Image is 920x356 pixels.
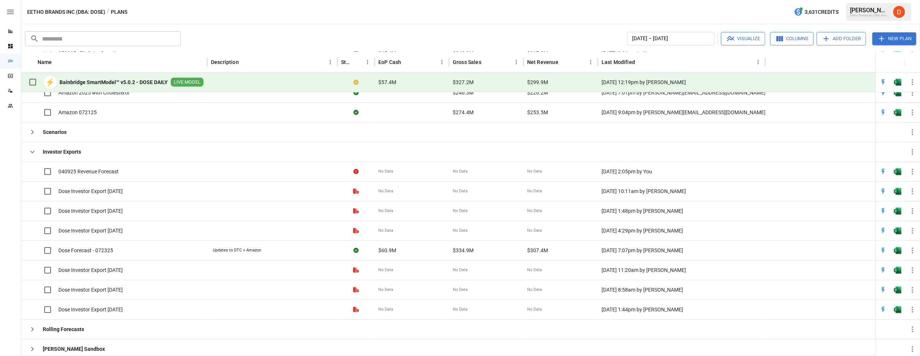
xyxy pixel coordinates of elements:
[353,267,359,274] div: File is not a valid Drivepoint model
[598,300,765,320] div: [DATE] 1:44pm by [PERSON_NAME]
[889,1,910,22] button: Daley Meistrell
[527,169,542,175] span: No Data
[353,306,359,314] div: File is not a valid Drivepoint model
[362,57,373,67] button: Status column menu
[598,162,765,182] div: [DATE] 2:05pm by You
[527,78,548,86] span: $299.9M
[879,247,887,254] img: quick-edit-flash.b8aec18c.svg
[58,109,97,116] span: Amazon 072125
[240,57,250,67] button: Sort
[721,32,765,45] button: Visualize
[879,89,887,97] img: quick-edit-flash.b8aec18c.svg
[527,287,542,293] span: No Data
[353,227,359,235] div: File is not a valid Drivepoint model
[559,57,570,67] button: Sort
[58,306,123,314] span: Dose Investor Export [DATE]
[453,169,468,175] span: No Data
[44,76,57,89] div: ⚡
[437,57,447,67] button: EoP Cash column menu
[879,208,887,215] img: quick-edit-flash.b8aec18c.svg
[482,57,493,67] button: Sort
[894,89,901,97] div: Open in Excel
[325,57,336,67] button: Description column menu
[53,57,63,67] button: Sort
[893,6,905,18] img: Daley Meistrell
[453,59,481,65] div: Gross Sales
[58,227,123,235] span: Dose Investor Export [DATE]
[107,7,109,17] div: /
[894,78,901,86] img: g5qfjXmAAAAABJRU5ErkJggg==
[894,89,901,97] img: g5qfjXmAAAAABJRU5ErkJggg==
[894,109,901,116] div: Open in Excel
[894,208,901,215] div: Open in Excel
[850,7,889,14] div: [PERSON_NAME]
[598,221,765,241] div: [DATE] 4:29pm by [PERSON_NAME]
[453,307,468,313] span: No Data
[598,201,765,221] div: [DATE] 1:48pm by [PERSON_NAME]
[527,109,548,116] span: $253.5M
[791,5,842,19] button: 3,631Credits
[586,57,596,67] button: Net Revenue column menu
[879,188,887,195] img: quick-edit-flash.b8aec18c.svg
[598,260,765,280] div: [DATE] 11:20am by [PERSON_NAME]
[58,208,123,215] span: Dose Investor Export [DATE]
[894,168,901,176] img: g5qfjXmAAAAABJRU5ErkJggg==
[894,286,901,294] img: g5qfjXmAAAAABJRU5ErkJggg==
[378,189,393,195] span: No Data
[527,189,542,195] span: No Data
[58,168,119,176] span: 040925 Revenue Forecast
[453,287,468,293] span: No Data
[627,32,715,45] button: [DATE] – [DATE]
[817,32,866,45] button: Add Folder
[879,109,887,116] div: Open in Quick Edit
[453,109,474,116] span: $274.4M
[894,109,901,116] img: g5qfjXmAAAAABJRU5ErkJggg==
[43,129,67,136] b: Scenarios
[850,14,889,17] div: Eetho Brands Inc (DBA: Dose)
[598,83,765,103] div: [DATE] 7:01pm by [PERSON_NAME][EMAIL_ADDRESS][DOMAIN_NAME] undefined
[879,286,887,294] div: Open in Quick Edit
[58,247,113,254] span: Dose Forecast - 072325
[58,188,123,195] span: Dose Investor Export [DATE]
[353,247,359,254] div: Sync complete
[879,168,887,176] div: Open in Quick Edit
[879,227,887,235] div: Open in Quick Edit
[353,109,359,116] div: Sync complete
[598,73,765,92] div: [DATE] 12:19pm by [PERSON_NAME]
[527,89,548,97] span: $226.2M
[527,59,558,65] div: Net Revenue
[453,189,468,195] span: No Data
[378,59,401,65] div: EoP Cash
[378,287,393,293] span: No Data
[879,286,887,294] img: quick-edit-flash.b8aec18c.svg
[894,306,901,314] img: g5qfjXmAAAAABJRU5ErkJggg==
[43,346,105,353] b: [PERSON_NAME] Sandbox
[598,280,765,300] div: [DATE] 8:58am by [PERSON_NAME]
[879,267,887,274] div: Open in Quick Edit
[527,247,548,254] span: $307.4M
[894,247,901,254] div: Open in Excel
[879,306,887,314] div: Open in Quick Edit
[894,208,901,215] img: g5qfjXmAAAAABJRU5ErkJggg==
[453,267,468,273] span: No Data
[353,168,359,176] div: Error during sync.
[378,208,393,214] span: No Data
[353,188,359,195] div: File is not a valid Drivepoint model
[378,228,393,234] span: No Data
[894,227,901,235] img: g5qfjXmAAAAABJRU5ErkJggg==
[894,227,901,235] div: Open in Excel
[352,57,362,67] button: Sort
[894,78,901,86] div: Open in Excel
[636,57,646,67] button: Sort
[38,59,52,65] div: Name
[879,208,887,215] div: Open in Quick Edit
[211,59,239,65] div: Description
[598,103,765,122] div: [DATE] 9:04pm by [PERSON_NAME][EMAIL_ADDRESS][DOMAIN_NAME] undefined
[378,307,393,313] span: No Data
[353,78,359,86] div: Your plan has changes in Excel that are not reflected in the Drivepoint Data Warehouse, select "S...
[602,59,635,65] div: Last Modified
[894,247,901,254] img: g5qfjXmAAAAABJRU5ErkJggg==
[341,59,351,65] div: Status
[453,208,468,214] span: No Data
